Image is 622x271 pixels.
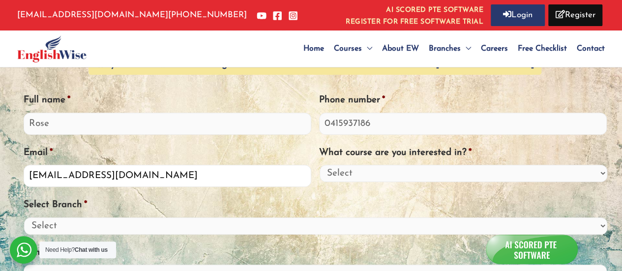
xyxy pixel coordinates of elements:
span: Contact [577,45,605,53]
a: Branches [424,31,476,66]
span: About EW [382,45,419,53]
label: Email [24,147,53,159]
a: Home [298,31,329,66]
span: Home [303,45,324,53]
a: About EW [377,31,424,66]
span: Careers [481,45,508,53]
i: AI SCORED PTE SOFTWARE [346,4,483,16]
a: Free Checklist [513,31,572,66]
label: Phone number [319,94,385,107]
span: Need Help? [45,246,108,253]
span: Free Checklist [518,45,567,53]
span: Courses [334,45,362,53]
label: What course are you interested in? [319,147,472,159]
img: icon_a.png [485,235,578,264]
nav: Site Navigation [298,31,605,66]
a: Careers [476,31,513,66]
a: YouTube [257,11,267,21]
label: Full name [24,94,70,107]
a: Register [548,4,602,26]
a: Courses [329,31,377,66]
a: Contact [572,31,605,66]
img: English Wise [17,35,87,62]
strong: Chat with us [75,246,108,253]
label: Select Branch [24,199,87,211]
a: [EMAIL_ADDRESS][DOMAIN_NAME] [17,11,168,19]
a: Facebook [272,11,282,21]
a: AI SCORED PTE SOFTWAREREGISTER FOR FREE SOFTWARE TRIAL [346,4,483,26]
a: Instagram [288,11,298,21]
a: Login [491,4,545,26]
span: Branches [429,45,461,53]
p: [PHONE_NUMBER] [17,8,247,23]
